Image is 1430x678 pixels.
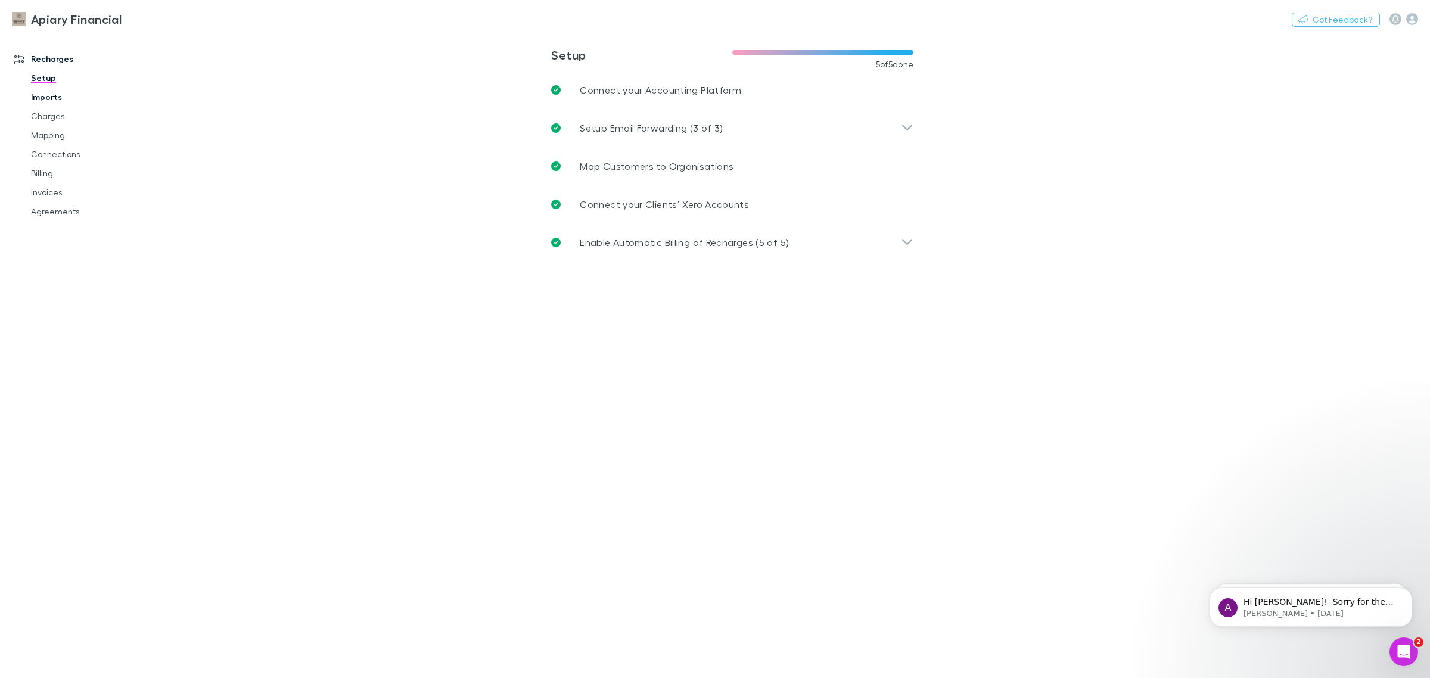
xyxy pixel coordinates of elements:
[19,202,168,221] a: Agreements
[580,197,749,212] p: Connect your Clients’ Xero Accounts
[5,5,129,33] a: Apiary Financial
[580,83,741,97] p: Connect your Accounting Platform
[542,71,923,109] a: Connect your Accounting Platform
[542,147,923,185] a: Map Customers to Organisations
[580,235,789,250] p: Enable Automatic Billing of Recharges (5 of 5)
[19,69,168,88] a: Setup
[580,121,723,135] p: Setup Email Forwarding (3 of 3)
[551,48,732,62] h3: Setup
[1414,637,1423,647] span: 2
[580,159,733,173] p: Map Customers to Organisations
[19,88,168,107] a: Imports
[1389,637,1418,666] iframe: Intercom live chat
[19,126,168,145] a: Mapping
[19,183,168,202] a: Invoices
[542,109,923,147] div: Setup Email Forwarding (3 of 3)
[542,223,923,262] div: Enable Automatic Billing of Recharges (5 of 5)
[19,164,168,183] a: Billing
[542,185,923,223] a: Connect your Clients’ Xero Accounts
[19,107,168,126] a: Charges
[1192,562,1430,646] iframe: Intercom notifications message
[1292,13,1380,27] button: Got Feedback?
[876,60,914,69] span: 5 of 5 done
[2,49,168,69] a: Recharges
[31,12,122,26] h3: Apiary Financial
[19,145,168,164] a: Connections
[12,12,26,26] img: Apiary Financial's Logo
